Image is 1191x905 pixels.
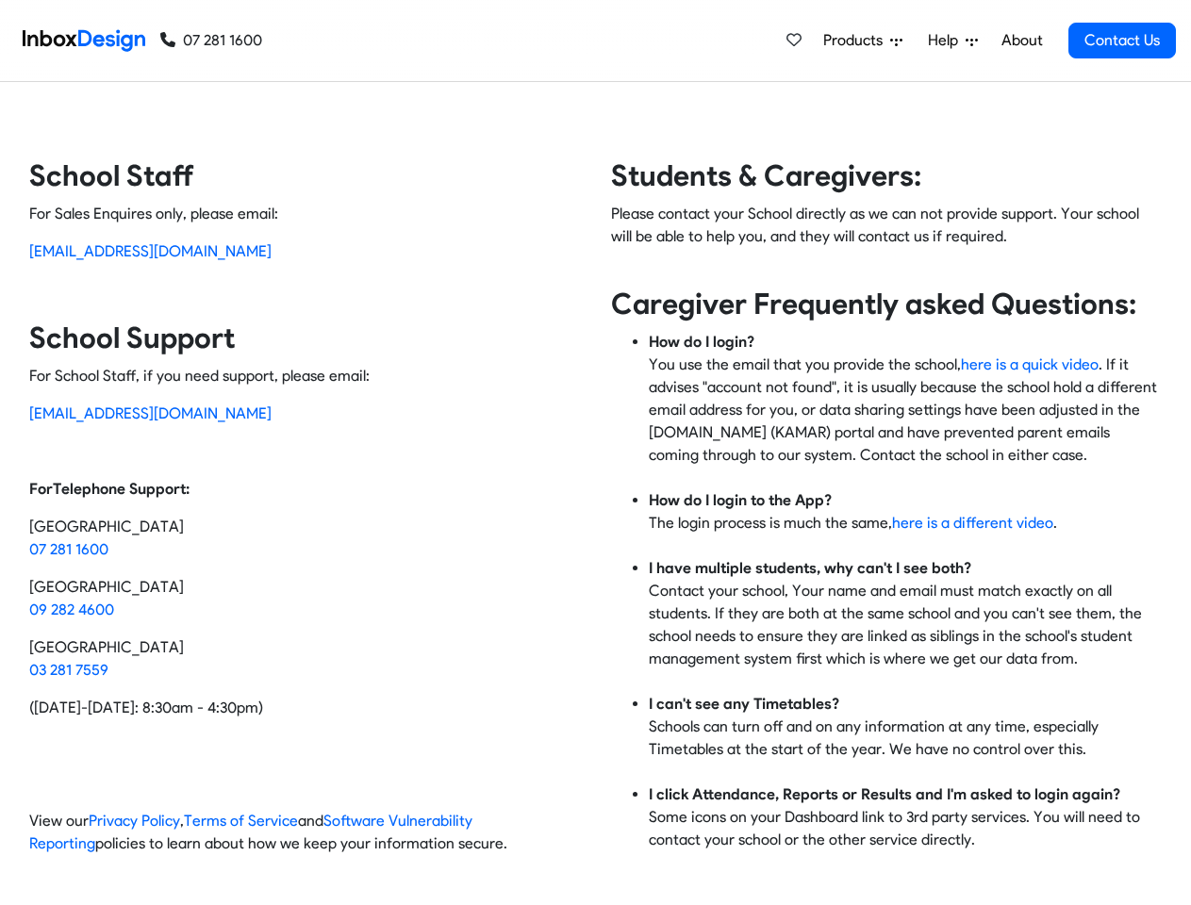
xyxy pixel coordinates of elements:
a: 07 281 1600 [160,29,262,52]
span: Products [823,29,890,52]
strong: Students & Caregivers: [611,158,921,193]
a: Contact Us [1068,23,1176,58]
a: 07 281 1600 [29,540,108,558]
a: [EMAIL_ADDRESS][DOMAIN_NAME] [29,404,272,422]
p: For Sales Enquires only, please email: [29,203,581,225]
strong: How do I login to the App? [649,491,832,509]
a: [EMAIL_ADDRESS][DOMAIN_NAME] [29,242,272,260]
strong: I click Attendance, Reports or Results and I'm asked to login again? [649,785,1120,803]
a: 03 281 7559 [29,661,108,679]
p: [GEOGRAPHIC_DATA] [29,516,581,561]
p: For School Staff, if you need support, please email: [29,365,581,387]
span: Help [928,29,966,52]
p: ([DATE]-[DATE]: 8:30am - 4:30pm) [29,697,581,719]
a: Products [816,22,910,59]
a: here is a quick video [961,355,1099,373]
li: Schools can turn off and on any information at any time, especially Timetables at the start of th... [649,693,1163,783]
strong: Telephone Support: [53,480,190,498]
li: You use the email that you provide the school, . If it advises "account not found", it is usually... [649,331,1163,489]
strong: School Staff [29,158,194,193]
a: Privacy Policy [89,812,180,830]
li: The login process is much the same, . [649,489,1163,557]
p: Please contact your School directly as we can not provide support. Your school will be able to he... [611,203,1163,271]
a: Terms of Service [184,812,298,830]
a: here is a different video [892,514,1053,532]
p: View our , and policies to learn about how we keep your information secure. [29,810,581,855]
li: Contact your school, Your name and email must match exactly on all students. If they are both at ... [649,557,1163,693]
strong: School Support [29,321,235,355]
strong: For [29,480,53,498]
strong: I can't see any Timetables? [649,695,839,713]
strong: How do I login? [649,333,754,351]
a: About [996,22,1048,59]
strong: I have multiple students, why can't I see both? [649,559,971,577]
p: [GEOGRAPHIC_DATA] [29,576,581,621]
a: Help [920,22,985,59]
strong: Caregiver Frequently asked Questions: [611,287,1136,321]
a: 09 282 4600 [29,601,114,618]
li: Some icons on your Dashboard link to 3rd party services. You will need to contact your school or ... [649,783,1163,851]
p: [GEOGRAPHIC_DATA] [29,636,581,682]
